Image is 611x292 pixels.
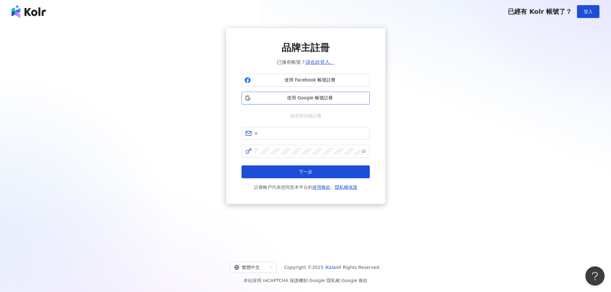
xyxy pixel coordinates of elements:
[242,74,370,87] button: 使用 Facebook 帳號註冊
[242,92,370,104] button: 使用 Google 帳號註冊
[309,278,340,283] a: Google 隱私權
[584,9,593,14] span: 登入
[282,41,330,54] span: 品牌主註冊
[335,185,357,190] a: 隱私權保護
[12,5,46,18] img: logo
[361,149,366,154] span: eye-invisible
[308,278,309,283] span: |
[312,185,330,190] a: 使用條款
[254,183,357,191] span: 註冊帳戶代表您同意本平台的 、
[306,59,335,65] a: 請在此登入。
[234,262,267,272] div: 繁體中文
[577,5,599,18] button: 登入
[253,95,367,101] span: 使用 Google 帳號註冊
[585,266,605,286] iframe: Help Scout Beacon - Open
[253,77,367,83] span: 使用 Facebook 帳號註冊
[341,278,368,283] a: Google 條款
[508,8,572,15] span: 已經有 Kolr 帳號了？
[325,265,336,270] a: iKala
[243,277,368,284] span: 本站採用 reCAPTCHA 保護機制
[242,165,370,178] button: 下一步
[299,169,312,174] span: 下一步
[284,263,381,271] span: Copyright © 2025 All Rights Reserved.
[285,112,326,119] span: 或使用信箱註冊
[277,58,335,66] span: 已擁有帳號？
[340,278,342,283] span: |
